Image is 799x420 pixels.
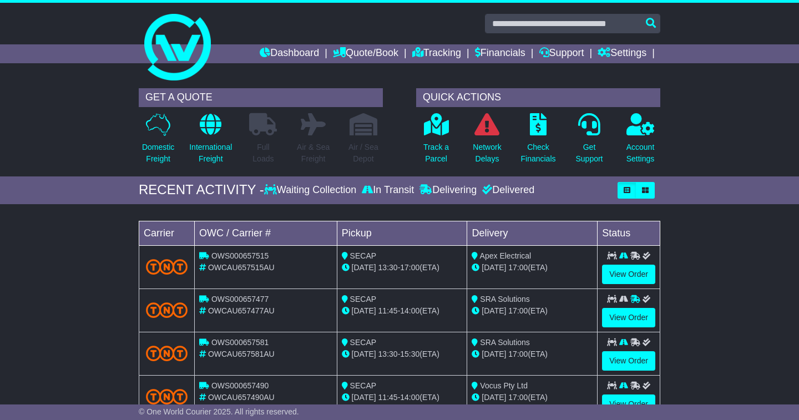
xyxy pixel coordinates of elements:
[378,393,398,402] span: 11:45
[139,182,264,198] div: RECENT ACTIVITY -
[342,262,463,274] div: - (ETA)
[508,393,528,402] span: 17:00
[400,306,419,315] span: 14:00
[508,306,528,315] span: 17:00
[416,88,660,107] div: QUICK ACTIONS
[139,88,383,107] div: GET A QUOTE
[602,394,655,414] a: View Order
[142,141,174,165] p: Domestic Freight
[473,141,501,165] p: Network Delays
[472,305,593,317] div: (ETA)
[475,44,525,63] a: Financials
[208,263,275,272] span: OWCAU657515AU
[208,350,275,358] span: OWCAU657581AU
[520,113,556,171] a: CheckFinancials
[139,221,195,245] td: Carrier
[480,338,530,347] span: SRA Solutions
[350,251,376,260] span: SECAP
[208,306,275,315] span: OWCAU657477AU
[602,265,655,284] a: View Order
[359,184,417,196] div: In Transit
[378,306,398,315] span: 11:45
[189,113,232,171] a: InternationalFreight
[264,184,359,196] div: Waiting Collection
[472,262,593,274] div: (ETA)
[350,381,376,390] span: SECAP
[146,389,188,404] img: TNT_Domestic.png
[480,251,532,260] span: Apex Electrical
[352,263,376,272] span: [DATE]
[342,305,463,317] div: - (ETA)
[423,113,449,171] a: Track aParcel
[348,141,378,165] p: Air / Sea Depot
[352,306,376,315] span: [DATE]
[146,259,188,274] img: TNT_Domestic.png
[211,251,269,260] span: OWS000657515
[139,407,299,416] span: © One World Courier 2025. All rights reserved.
[626,141,655,165] p: Account Settings
[400,263,419,272] span: 17:00
[189,141,232,165] p: International Freight
[211,381,269,390] span: OWS000657490
[480,295,530,303] span: SRA Solutions
[472,392,593,403] div: (ETA)
[598,44,646,63] a: Settings
[146,302,188,317] img: TNT_Domestic.png
[482,263,506,272] span: [DATE]
[249,141,277,165] p: Full Loads
[333,44,398,63] a: Quote/Book
[575,113,603,171] a: GetSupport
[400,350,419,358] span: 15:30
[352,350,376,358] span: [DATE]
[472,113,502,171] a: NetworkDelays
[350,338,376,347] span: SECAP
[480,381,528,390] span: Vocus Pty Ltd
[350,295,376,303] span: SECAP
[342,348,463,360] div: - (ETA)
[602,308,655,327] a: View Order
[141,113,175,171] a: DomesticFreight
[208,393,275,402] span: OWCAU657490AU
[211,295,269,303] span: OWS000657477
[412,44,461,63] a: Tracking
[482,306,506,315] span: [DATE]
[508,263,528,272] span: 17:00
[146,346,188,361] img: TNT_Domestic.png
[472,348,593,360] div: (ETA)
[260,44,319,63] a: Dashboard
[342,392,463,403] div: - (ETA)
[508,350,528,358] span: 17:00
[352,393,376,402] span: [DATE]
[378,350,398,358] span: 13:30
[479,184,534,196] div: Delivered
[575,141,603,165] p: Get Support
[400,393,419,402] span: 14:00
[417,184,479,196] div: Delivering
[297,141,330,165] p: Air & Sea Freight
[467,221,598,245] td: Delivery
[598,221,660,245] td: Status
[602,351,655,371] a: View Order
[520,141,555,165] p: Check Financials
[337,221,467,245] td: Pickup
[626,113,655,171] a: AccountSettings
[539,44,584,63] a: Support
[195,221,337,245] td: OWC / Carrier #
[211,338,269,347] span: OWS000657581
[482,350,506,358] span: [DATE]
[482,393,506,402] span: [DATE]
[423,141,449,165] p: Track a Parcel
[378,263,398,272] span: 13:30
